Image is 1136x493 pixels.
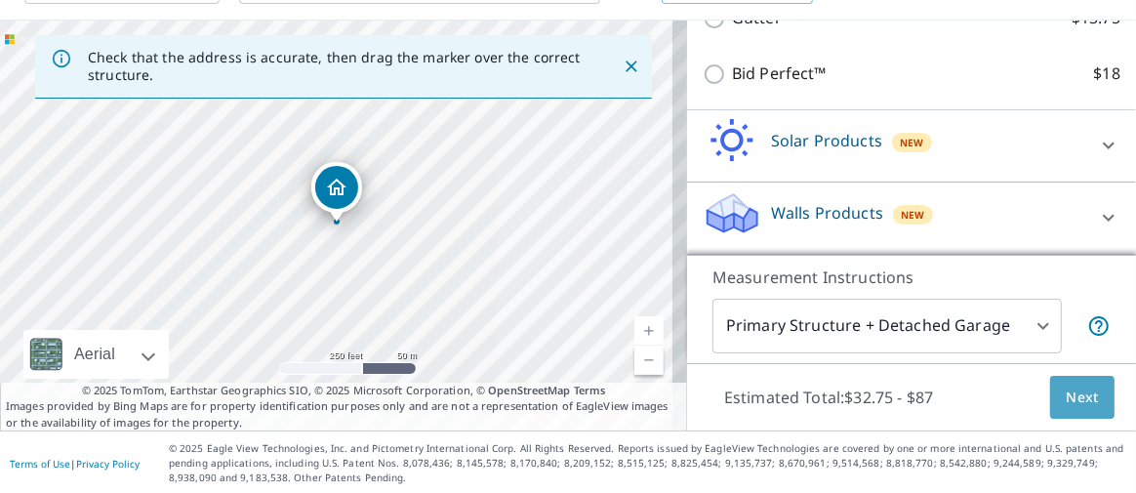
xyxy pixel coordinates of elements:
[23,330,169,379] div: Aerial
[1066,386,1099,410] span: Next
[311,162,362,223] div: Dropped pin, building 1, Residential property, 404 Brice Ln Plymouth Meeting, PA 19462
[709,376,949,419] p: Estimated Total: $32.75 - $87
[634,316,664,346] a: Current Level 17, Zoom In
[10,458,140,470] p: |
[574,383,606,397] a: Terms
[771,129,882,152] p: Solar Products
[1050,376,1115,420] button: Next
[68,330,121,379] div: Aerial
[771,201,883,225] p: Walls Products
[712,299,1062,353] div: Primary Structure + Detached Garage
[634,346,664,375] a: Current Level 17, Zoom Out
[900,135,924,150] span: New
[712,266,1111,289] p: Measurement Instructions
[703,190,1120,246] div: Walls ProductsNew
[76,457,140,471] a: Privacy Policy
[619,54,644,79] button: Close
[82,383,606,399] span: © 2025 TomTom, Earthstar Geographics SIO, © 2025 Microsoft Corporation, ©
[10,457,70,471] a: Terms of Use
[169,441,1126,485] p: © 2025 Eagle View Technologies, Inc. and Pictometry International Corp. All Rights Reserved. Repo...
[88,49,588,84] p: Check that the address is accurate, then drag the marker over the correct structure.
[901,207,925,223] span: New
[1087,314,1111,338] span: Your report will include the primary structure and a detached garage if one exists.
[732,62,827,86] p: Bid Perfect™
[488,383,570,397] a: OpenStreetMap
[703,118,1120,174] div: Solar ProductsNew
[1094,62,1120,86] p: $18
